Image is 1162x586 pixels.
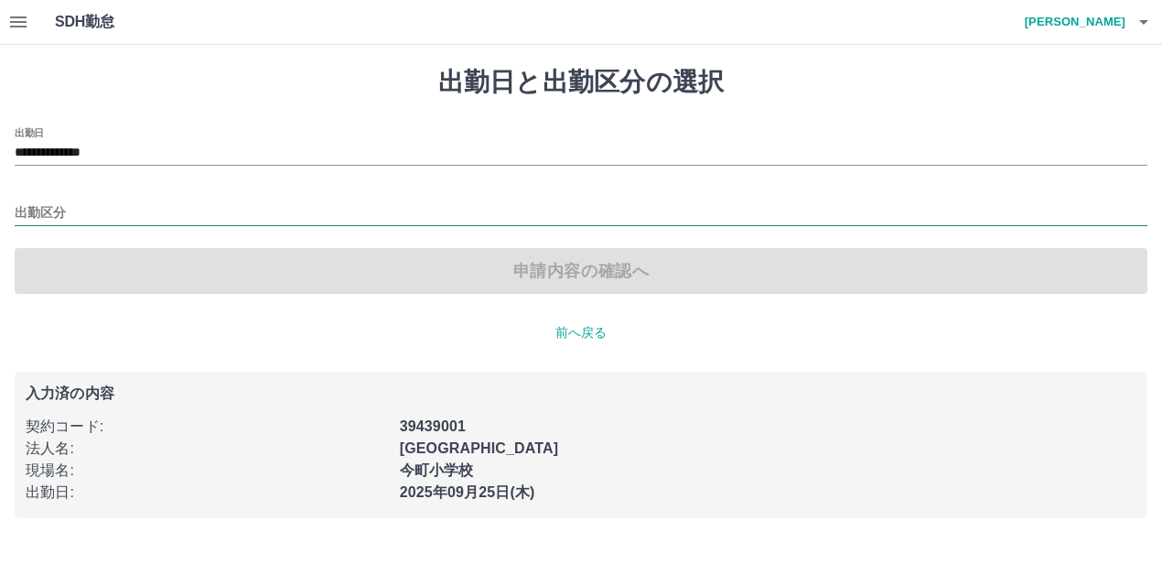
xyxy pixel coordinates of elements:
p: 現場名 : [26,460,389,482]
p: 出勤日 : [26,482,389,504]
b: 2025年09月25日(木) [400,484,535,500]
b: 39439001 [400,418,466,434]
p: 法人名 : [26,438,389,460]
p: 入力済の内容 [26,386,1136,401]
p: 契約コード : [26,416,389,438]
b: [GEOGRAPHIC_DATA] [400,440,559,456]
b: 今町小学校 [400,462,474,478]
h1: 出勤日と出勤区分の選択 [15,67,1147,98]
p: 前へ戻る [15,323,1147,342]
label: 出勤日 [15,125,44,139]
